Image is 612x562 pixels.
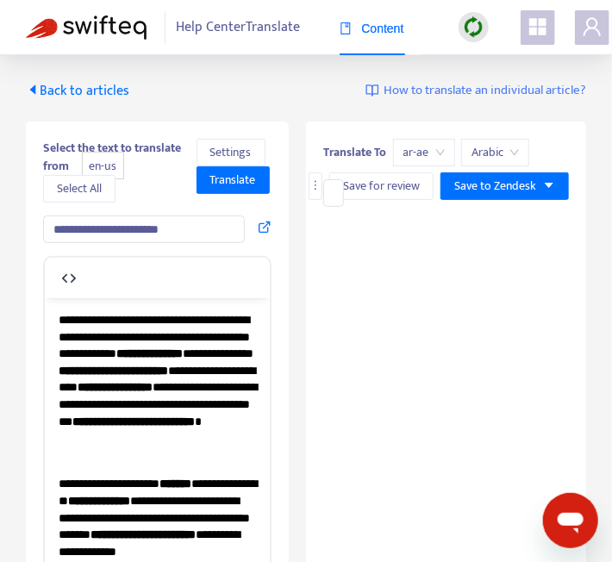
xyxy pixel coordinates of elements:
span: book [340,22,352,34]
span: Save to Zendesk [454,177,536,196]
span: Select All [57,179,102,198]
span: caret-down [543,179,555,191]
span: en-us [82,152,124,180]
span: Arabic [471,140,519,165]
span: Save for review [343,177,420,196]
span: more [309,179,322,191]
a: How to translate an individual article? [365,81,586,101]
button: Save for review [329,172,434,200]
span: Back to articles [26,79,129,103]
button: Select All [43,175,116,203]
button: Translate [197,166,270,194]
span: Settings [210,143,252,162]
button: more [309,172,322,200]
button: Save to Zendeskcaret-down [440,172,569,200]
button: Settings [197,139,265,166]
span: ar-ae [403,140,445,165]
body: Rich Text Area. Press ALT-0 for help. [14,14,211,359]
span: caret-left [26,83,40,97]
span: Help Center Translate [177,11,301,44]
span: Translate [210,171,256,190]
img: Swifteq [26,16,147,40]
span: Content [340,22,404,35]
b: Select the text to translate from [43,138,181,176]
span: How to translate an individual article? [384,81,586,101]
span: user [582,16,603,37]
b: Translate To [323,142,386,162]
iframe: メッセージングウィンドウを開くボタン [543,493,598,548]
span: appstore [528,16,548,37]
img: sync.dc5367851b00ba804db3.png [463,16,484,38]
img: image-link [365,84,379,97]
